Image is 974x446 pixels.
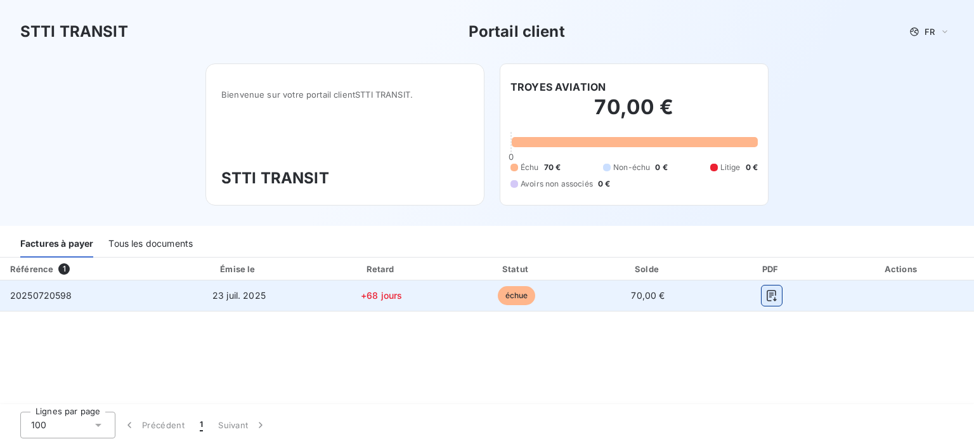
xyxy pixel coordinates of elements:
[452,263,580,275] div: Statut
[925,27,935,37] span: FR
[211,412,275,438] button: Suivant
[510,79,606,95] h6: TROYES AVIATION
[746,162,758,173] span: 0 €
[58,263,70,275] span: 1
[510,95,758,133] h2: 70,00 €
[192,412,211,438] button: 1
[586,263,711,275] div: Solde
[221,89,469,100] span: Bienvenue sur votre portail client STTI TRANSIT .
[521,162,539,173] span: Échu
[221,167,469,190] h3: STTI TRANSIT
[167,263,311,275] div: Émise le
[715,263,827,275] div: PDF
[833,263,971,275] div: Actions
[200,419,203,431] span: 1
[598,178,610,190] span: 0 €
[316,263,447,275] div: Retard
[613,162,650,173] span: Non-échu
[10,264,53,274] div: Référence
[10,290,72,301] span: 20250720598
[212,290,266,301] span: 23 juil. 2025
[31,419,46,431] span: 100
[361,290,402,301] span: +68 jours
[509,152,514,162] span: 0
[20,231,93,258] div: Factures à payer
[108,231,193,258] div: Tous les documents
[20,20,128,43] h3: STTI TRANSIT
[720,162,741,173] span: Litige
[544,162,561,173] span: 70 €
[498,286,536,305] span: échue
[469,20,565,43] h3: Portail client
[631,290,665,301] span: 70,00 €
[655,162,667,173] span: 0 €
[521,178,593,190] span: Avoirs non associés
[115,412,192,438] button: Précédent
